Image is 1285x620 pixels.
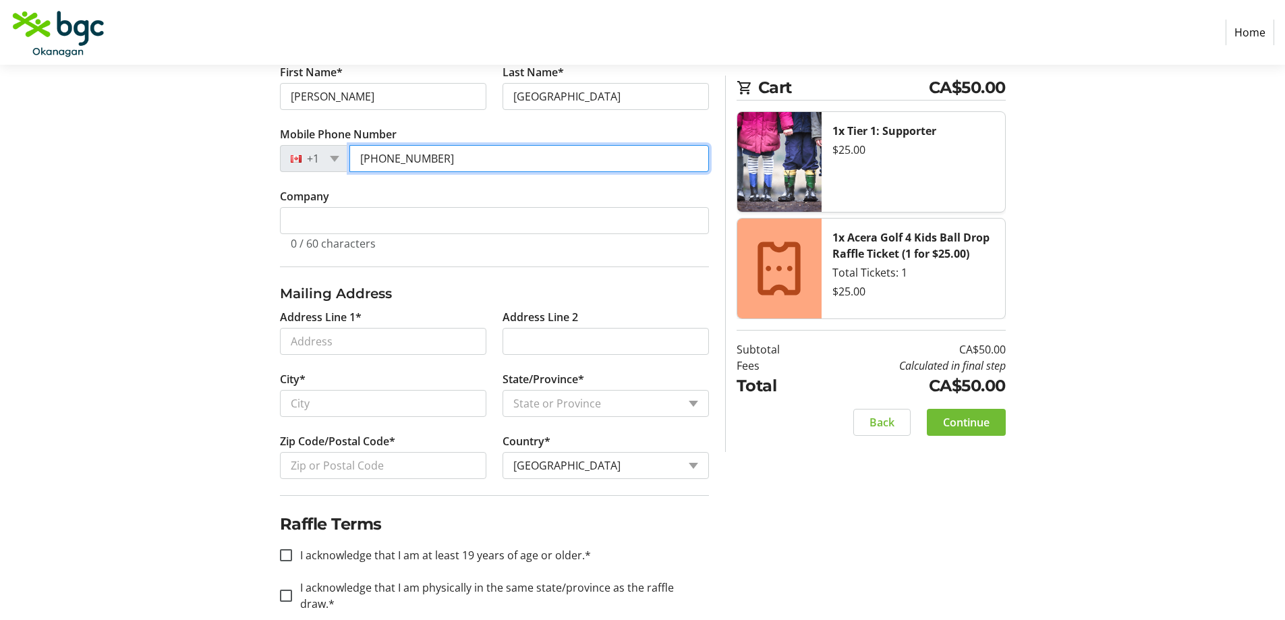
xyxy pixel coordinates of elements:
a: Home [1226,20,1274,45]
input: (506) 234-5678 [349,145,709,172]
td: CA$50.00 [814,374,1006,398]
input: Address [280,328,486,355]
img: Tier 1: Supporter [737,112,822,212]
span: Cart [758,76,929,100]
div: $25.00 [832,283,994,300]
h3: Mailing Address [280,283,709,304]
label: Address Line 1* [280,309,362,325]
span: Continue [943,414,990,430]
label: State/Province* [503,371,584,387]
label: Company [280,188,329,204]
span: CA$50.00 [929,76,1006,100]
strong: 1x Acera Golf 4 Kids Ball Drop Raffle Ticket (1 for $25.00) [832,230,990,261]
button: Back [853,409,911,436]
td: Fees [737,358,814,374]
label: Zip Code/Postal Code* [280,433,395,449]
strong: 1x Tier 1: Supporter [832,123,936,138]
label: First Name* [280,64,343,80]
input: City [280,390,486,417]
tr-character-limit: 0 / 60 characters [291,236,376,251]
h2: Raffle Terms [280,512,709,536]
label: Last Name* [503,64,564,80]
td: Total [737,374,814,398]
span: Back [869,414,894,430]
button: Continue [927,409,1006,436]
img: BGC Okanagan's Logo [11,5,107,59]
td: Subtotal [737,341,814,358]
label: City* [280,371,306,387]
input: Zip or Postal Code [280,452,486,479]
div: $25.00 [832,142,994,158]
label: Country* [503,433,550,449]
label: Address Line 2 [503,309,578,325]
label: I acknowledge that I am at least 19 years of age or older.* [292,547,591,563]
td: Calculated in final step [814,358,1006,374]
td: CA$50.00 [814,341,1006,358]
label: Mobile Phone Number [280,126,397,142]
div: Total Tickets: 1 [832,264,994,281]
label: I acknowledge that I am physically in the same state/province as the raffle draw.* [292,580,709,612]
